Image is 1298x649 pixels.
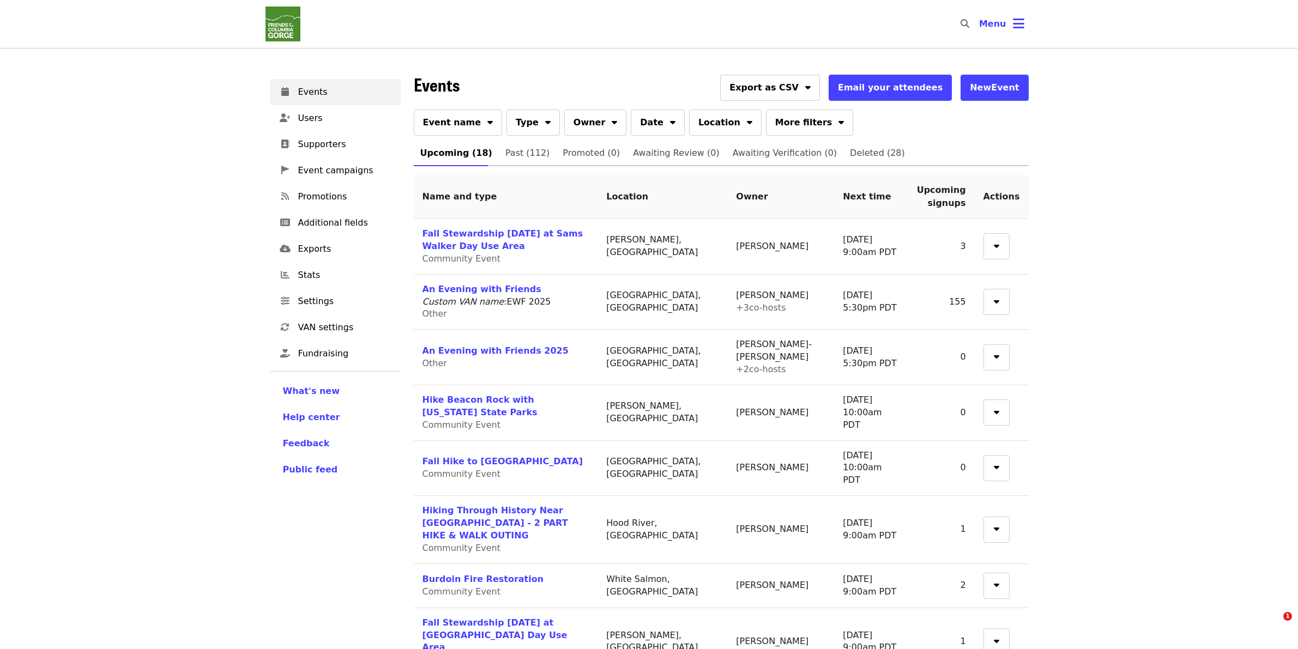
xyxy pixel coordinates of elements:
a: Users [270,105,401,131]
div: 1 [917,635,966,648]
div: 0 [917,407,966,419]
span: VAN settings [298,321,392,334]
span: Owner [573,116,606,129]
i: address-book icon [281,139,289,149]
span: Community Event [422,420,501,430]
a: Exports [270,236,401,262]
span: Awaiting Review (0) [633,145,720,161]
i: sort-down icon [994,578,999,589]
span: Deleted (28) [850,145,905,161]
td: [PERSON_NAME] [727,219,834,275]
div: [GEOGRAPHIC_DATA], [GEOGRAPHIC_DATA] [606,345,719,370]
a: Public feed [283,463,388,476]
button: Email your attendees [829,75,952,101]
span: Date [640,116,663,129]
span: Additional fields [298,216,392,229]
span: Upcoming signups [917,185,966,208]
a: Deleted (28) [843,140,911,166]
td: [PERSON_NAME] [727,564,834,608]
div: + 3 co-host s [736,302,825,314]
a: Help center [283,411,388,424]
a: Additional fields [270,210,401,236]
span: 1 [1283,612,1292,621]
i: sort-down icon [487,116,493,126]
div: [PERSON_NAME], [GEOGRAPHIC_DATA] [606,234,719,259]
button: Export as CSV [720,75,820,101]
td: [PERSON_NAME] [727,385,834,441]
a: Burdoin Fire Restoration [422,574,544,584]
span: Awaiting Verification (0) [733,145,837,161]
span: Upcoming (18) [420,145,492,161]
span: Promoted (0) [563,145,620,161]
span: Community Event [422,586,501,597]
i: sort-down icon [994,634,999,645]
td: [DATE] 9:00am PDT [834,496,908,564]
td: [DATE] 9:00am PDT [834,219,908,275]
button: Type [506,110,560,136]
button: More filters [766,110,853,136]
a: Past (112) [499,140,556,166]
i: sync icon [281,322,289,332]
i: pennant icon [281,165,289,175]
th: Actions [975,175,1029,219]
span: Other [422,358,447,368]
span: Exports [298,242,392,256]
iframe: Intercom live chat [1261,612,1287,638]
span: More filters [775,116,832,129]
span: Event name [423,116,481,129]
th: Owner [727,175,834,219]
td: [DATE] 10:00am PDT [834,385,908,441]
a: VAN settings [270,314,401,341]
i: sort-down icon [994,350,999,360]
a: Events [270,79,401,105]
span: Other [422,308,447,319]
span: Stats [298,269,392,282]
span: Supporters [298,138,392,151]
button: Feedback [283,437,330,450]
a: Fall Stewardship [DATE] at Sams Walker Day Use Area [422,228,583,251]
td: [PERSON_NAME]-[PERSON_NAME] [727,330,834,385]
span: Events [298,86,392,99]
td: [DATE] 10:00am PDT [834,441,908,496]
a: Awaiting Verification (0) [726,140,843,166]
span: Location [698,116,740,129]
div: 0 [917,462,966,474]
a: Awaiting Review (0) [626,140,726,166]
span: Past (112) [505,145,550,161]
div: 2 [917,579,966,592]
i: sort-down icon [747,116,752,126]
a: An Evening with Friends [422,284,541,294]
span: What's new [283,386,340,396]
i: sort-down icon [994,295,999,305]
span: Community Event [422,253,501,264]
button: Event name [414,110,503,136]
td: : EWF 2025 [414,275,598,330]
div: [PERSON_NAME], [GEOGRAPHIC_DATA] [606,400,719,425]
span: Fundraising [298,347,392,360]
span: Settings [298,295,392,308]
a: Supporters [270,131,401,157]
i: sort-down icon [612,116,617,126]
i: sort-down icon [994,522,999,532]
span: Type [516,116,539,129]
span: Public feed [283,464,338,475]
i: sort-down icon [670,116,675,126]
div: + 2 co-host s [736,363,825,376]
i: cloud-download icon [280,244,291,254]
i: sort-down icon [994,460,999,471]
a: Settings [270,288,401,314]
a: An Evening with Friends 2025 [422,345,569,356]
i: sort-down icon [994,405,999,416]
td: [DATE] 9:00am PDT [834,564,908,608]
button: Toggle account menu [970,11,1033,37]
span: Users [298,112,392,125]
a: Event campaigns [270,157,401,184]
span: Event campaigns [298,164,392,177]
div: 155 [917,296,966,308]
a: Upcoming (18) [414,140,499,166]
a: Hike Beacon Rock with [US_STATE] State Parks [422,395,538,417]
a: Fall Hike to [GEOGRAPHIC_DATA] [422,456,583,466]
i: user-plus icon [280,113,291,123]
input: Search [976,11,985,37]
i: rss icon [281,191,289,202]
